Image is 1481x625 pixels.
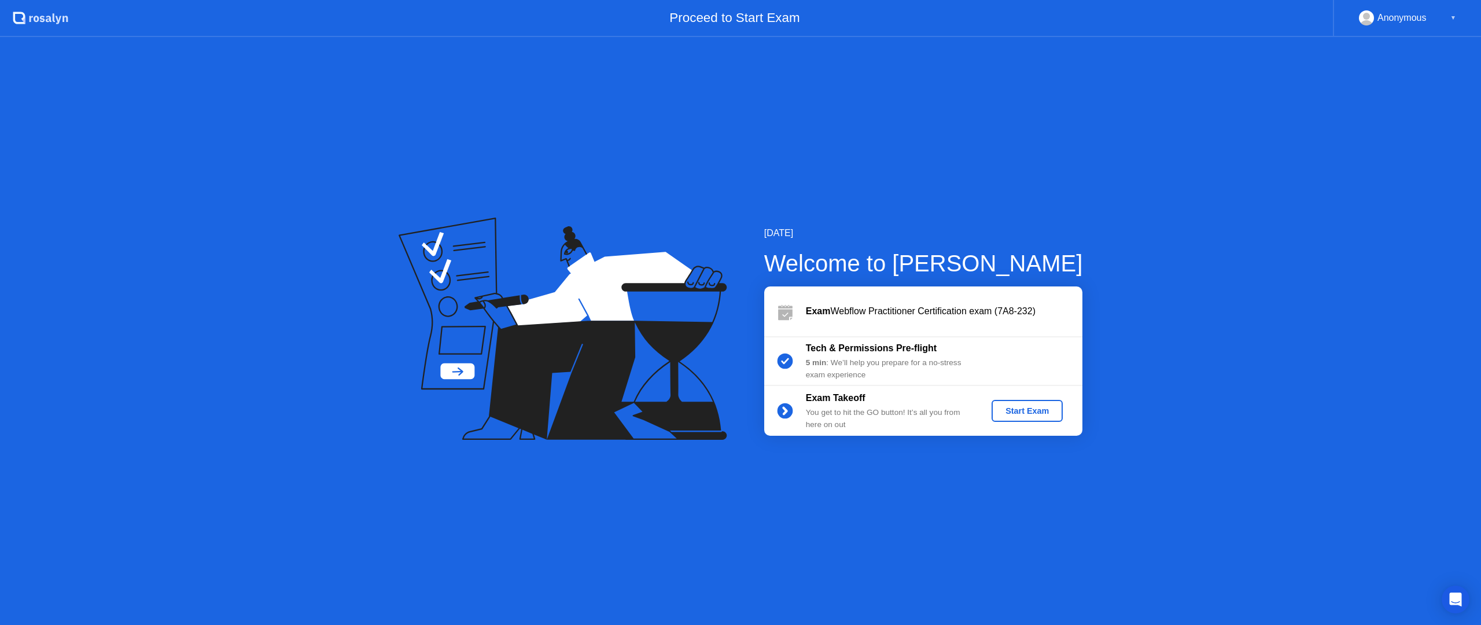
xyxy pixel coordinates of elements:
button: Start Exam [992,400,1063,422]
div: Webflow Practitioner Certification exam (7A8-232) [806,304,1082,318]
b: 5 min [806,358,827,367]
div: Start Exam [996,406,1058,416]
div: ▼ [1450,10,1456,25]
div: You get to hit the GO button! It’s all you from here on out [806,407,972,431]
div: Welcome to [PERSON_NAME] [764,246,1083,281]
b: Exam Takeoff [806,393,865,403]
div: Open Intercom Messenger [1442,586,1469,613]
b: Exam [806,306,831,316]
b: Tech & Permissions Pre-flight [806,343,937,353]
div: Anonymous [1377,10,1427,25]
div: [DATE] [764,226,1083,240]
div: : We’ll help you prepare for a no-stress exam experience [806,357,972,381]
